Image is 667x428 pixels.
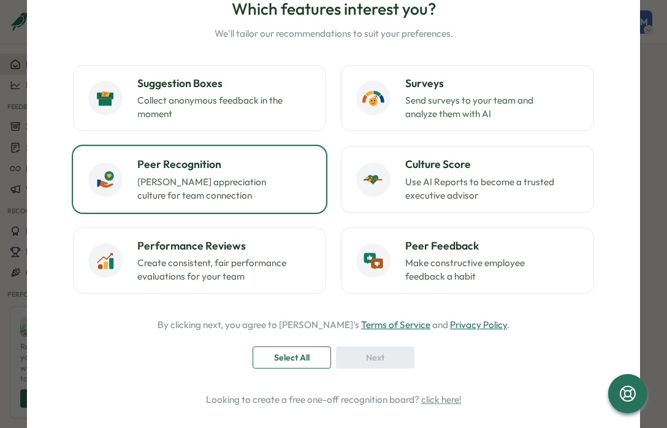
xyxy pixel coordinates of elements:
[73,227,326,294] button: Performance ReviewsCreate consistent, fair performance evaluations for your team
[405,256,558,283] p: Make constructive employee feedback a habit
[274,347,310,368] span: Select All
[361,319,430,331] a: Terms of Service
[137,256,291,283] p: Create consistent, fair performance evaluations for your team
[421,394,462,405] a: click here!
[61,393,606,407] p: Looking to create a free one-off recognition board?
[137,238,311,254] h3: Performance Reviews
[73,146,326,212] button: Peer Recognition[PERSON_NAME] appreciation culture for team connection
[405,238,579,254] h3: Peer Feedback
[405,94,558,121] p: Send surveys to your team and analyze them with AI
[341,65,594,131] button: SurveysSend surveys to your team and analyze them with AI
[137,75,311,91] h3: Suggestion Boxes
[137,156,311,172] h3: Peer Recognition
[450,319,507,331] a: Privacy Policy
[405,175,558,202] p: Use AI Reports to become a trusted executive advisor
[137,175,291,202] p: [PERSON_NAME] appreciation culture for team connection
[137,94,291,121] p: Collect anonymous feedback in the moment
[341,146,594,212] button: Culture ScoreUse AI Reports to become a trusted executive advisor
[405,75,579,91] h3: Surveys
[215,27,453,40] p: We'll tailor our recommendations to suit your preferences.
[158,318,509,332] p: By clicking next, you agree to [PERSON_NAME]'s and .
[341,227,594,294] button: Peer FeedbackMake constructive employee feedback a habit
[405,156,579,172] h3: Culture Score
[73,65,326,131] button: Suggestion BoxesCollect anonymous feedback in the moment
[253,346,331,369] button: Select All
